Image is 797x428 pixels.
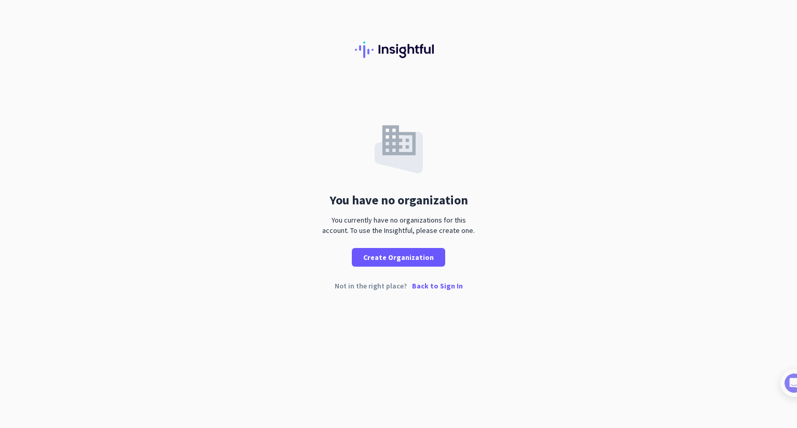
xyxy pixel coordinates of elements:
[363,252,434,263] span: Create Organization
[352,248,445,267] button: Create Organization
[412,282,463,289] p: Back to Sign In
[329,194,468,206] div: You have no organization
[355,42,442,58] img: Insightful
[318,215,479,236] div: You currently have no organizations for this account. To use the Insightful, please create one.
